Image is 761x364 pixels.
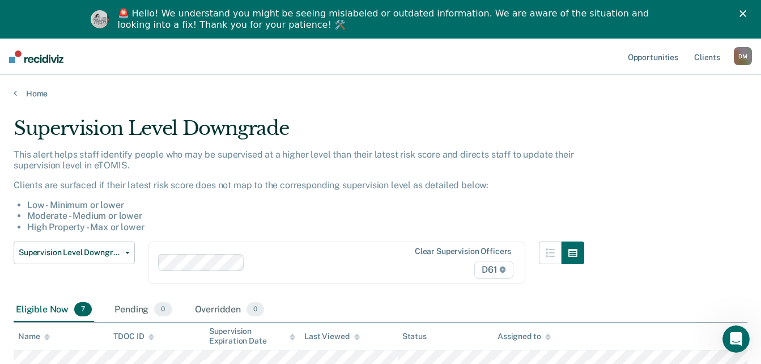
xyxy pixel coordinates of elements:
span: 7 [74,302,92,317]
a: Opportunities [626,39,681,75]
li: Low - Minimum or lower [27,200,584,210]
li: Moderate - Medium or lower [27,210,584,221]
span: 0 [154,302,172,317]
div: Status [402,332,427,341]
p: This alert helps staff identify people who may be supervised at a higher level than their latest ... [14,149,584,171]
div: Close [739,10,751,17]
div: Eligible Now7 [14,298,94,323]
li: High Property - Max or lower [27,222,584,232]
div: Last Viewed [304,332,359,341]
span: D61 [474,261,513,279]
div: 🚨 Hello! We understand you might be seeing mislabeled or outdated information. We are aware of th... [118,8,653,31]
iframe: Intercom live chat [722,325,750,353]
div: Pending0 [112,298,174,323]
div: Clear supervision officers [415,247,511,256]
img: Profile image for Kim [91,10,109,28]
img: Recidiviz [9,50,63,63]
a: Home [14,88,747,99]
button: DM [734,47,752,65]
div: D M [734,47,752,65]
div: Overridden0 [193,298,267,323]
span: Supervision Level Downgrade [19,248,121,257]
div: Assigned to [498,332,551,341]
button: Supervision Level Downgrade [14,242,135,264]
a: Clients [692,39,722,75]
span: 0 [246,302,264,317]
div: Supervision Expiration Date [209,327,295,346]
div: Name [18,332,50,341]
p: Clients are surfaced if their latest risk score does not map to the corresponding supervision lev... [14,180,584,191]
div: Supervision Level Downgrade [14,117,584,149]
div: TDOC ID [113,332,154,341]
